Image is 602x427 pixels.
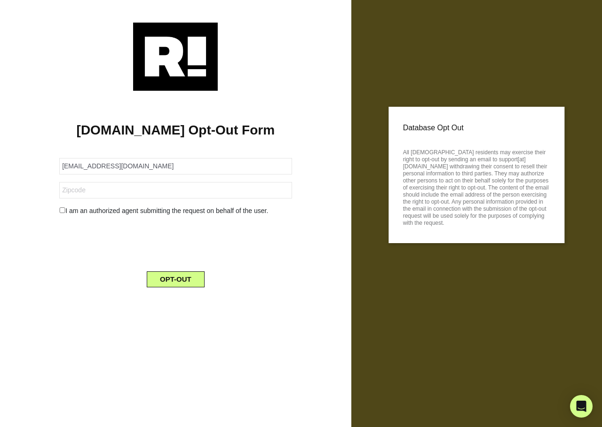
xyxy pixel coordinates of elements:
[59,182,292,198] input: Zipcode
[403,121,550,135] p: Database Opt Out
[14,122,337,138] h1: [DOMAIN_NAME] Opt-Out Form
[133,23,218,91] img: Retention.com
[147,271,205,287] button: OPT-OUT
[570,395,593,418] div: Open Intercom Messenger
[52,206,299,216] div: I am an authorized agent submitting the request on behalf of the user.
[403,146,550,227] p: All [DEMOGRAPHIC_DATA] residents may exercise their right to opt-out by sending an email to suppo...
[59,158,292,174] input: Email Address
[104,223,247,260] iframe: reCAPTCHA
